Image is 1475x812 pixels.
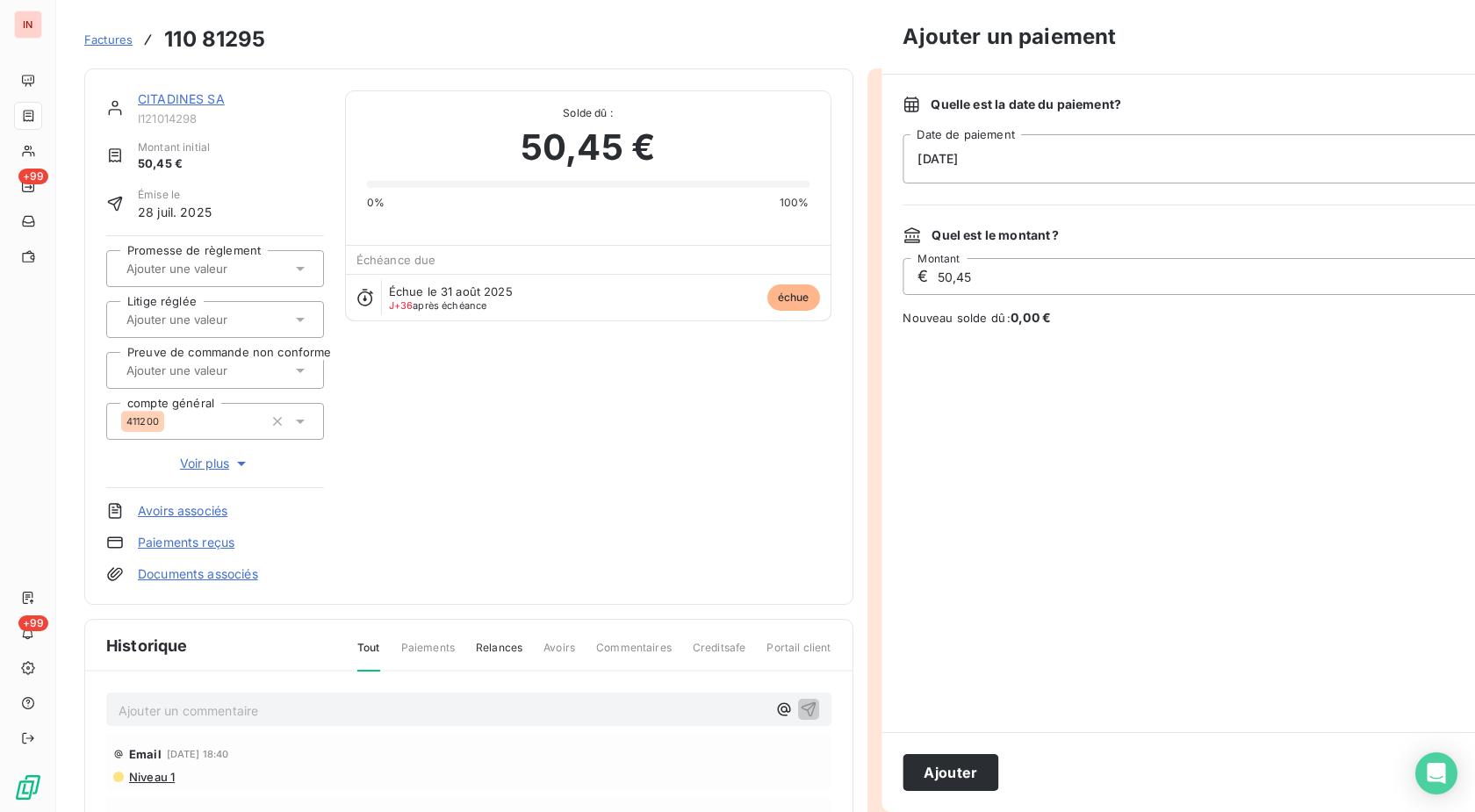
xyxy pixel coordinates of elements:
[903,21,1116,53] h3: Ajouter un paiement
[1011,310,1051,325] span: 0,00 €
[917,152,958,166] span: [DATE]
[932,226,1059,244] span: Quel est le montant ?
[903,754,998,791] button: Ajouter
[1415,752,1457,794] div: Open Intercom Messenger
[931,96,1121,113] span: Quelle est la date du paiement ?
